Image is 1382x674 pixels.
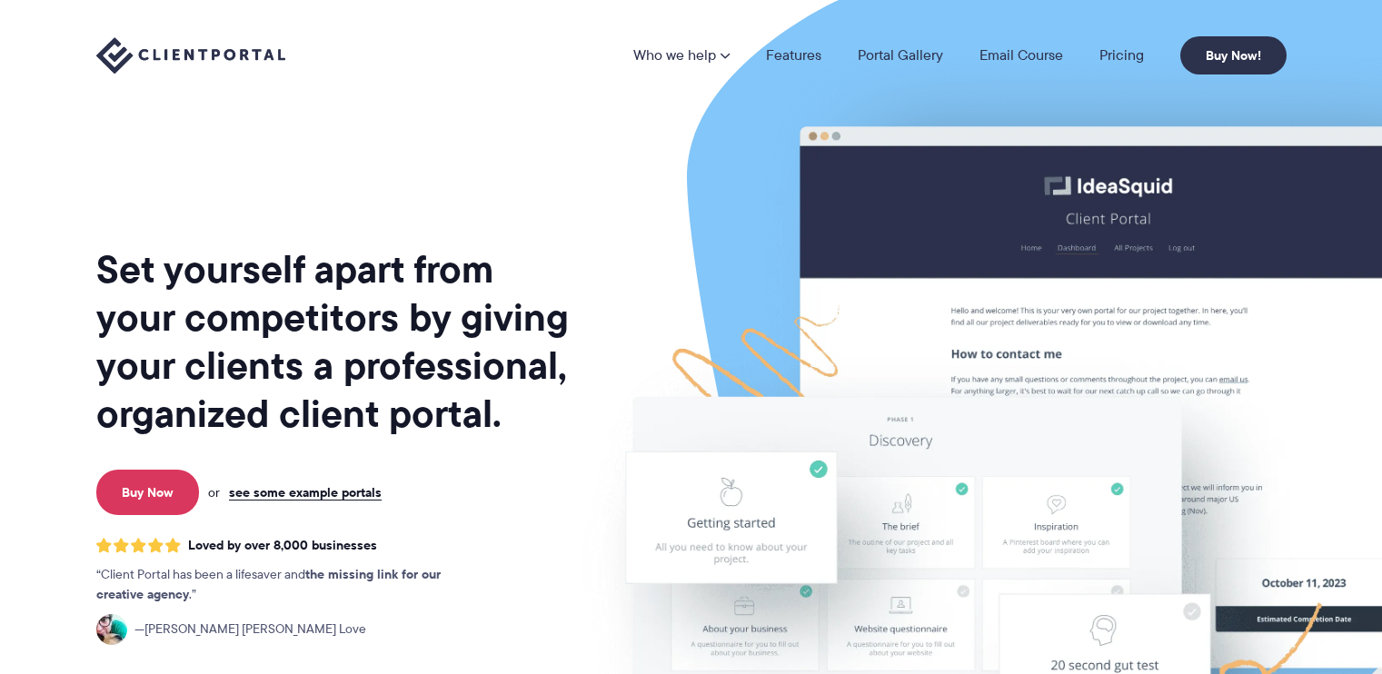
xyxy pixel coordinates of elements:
[229,484,382,501] a: see some example portals
[1099,48,1144,63] a: Pricing
[208,484,220,501] span: or
[858,48,943,63] a: Portal Gallery
[96,245,572,438] h1: Set yourself apart from your competitors by giving your clients a professional, organized client ...
[96,564,441,604] strong: the missing link for our creative agency
[134,619,366,639] span: [PERSON_NAME] [PERSON_NAME] Love
[633,48,730,63] a: Who we help
[766,48,821,63] a: Features
[1180,36,1287,74] a: Buy Now!
[979,48,1063,63] a: Email Course
[188,538,377,553] span: Loved by over 8,000 businesses
[96,470,199,515] a: Buy Now
[96,565,478,605] p: Client Portal has been a lifesaver and .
